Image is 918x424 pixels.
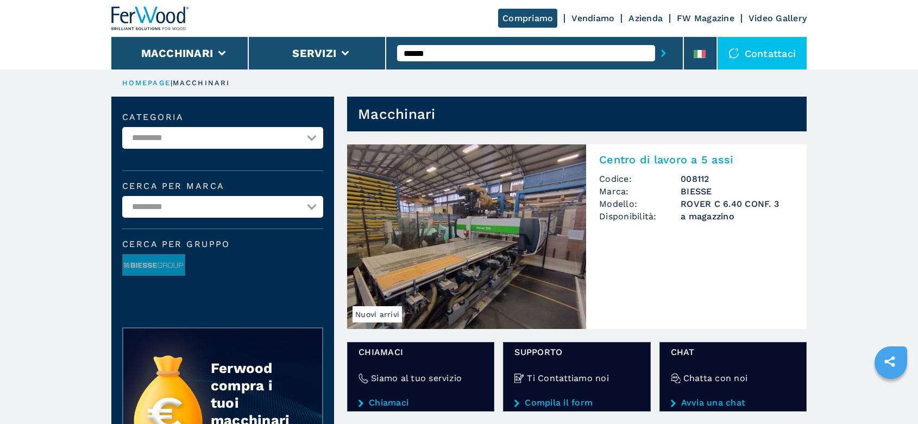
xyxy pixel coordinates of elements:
[599,185,681,198] span: Marca:
[599,210,681,223] span: Disponibilità:
[599,153,794,166] h2: Centro di lavoro a 5 assi
[527,372,609,384] h4: Ti Contattiamo noi
[671,374,681,383] img: Chatta con noi
[347,144,586,329] img: Centro di lavoro a 5 assi BIESSE ROVER C 6.40 CONF. 3
[123,255,185,276] img: image
[655,41,672,66] button: submit-button
[681,198,794,210] h3: ROVER C 6.40 CONF. 3
[122,182,323,191] label: Cerca per marca
[671,346,795,358] span: chat
[728,48,739,59] img: Contattaci
[359,398,483,408] a: Chiamaci
[347,144,807,329] a: Centro di lavoro a 5 assi BIESSE ROVER C 6.40 CONF. 3Nuovi arriviCentro di lavoro a 5 assiCodice:...
[671,398,795,408] a: Avvia una chat
[681,173,794,185] h3: 008112
[122,240,323,249] span: Cerca per Gruppo
[718,37,807,69] div: Contattaci
[498,9,557,28] a: Compriamo
[111,7,190,30] img: Ferwood
[571,13,614,23] a: Vendiamo
[292,47,336,60] button: Servizi
[359,346,483,358] span: Chiamaci
[677,13,734,23] a: FW Magazine
[358,105,436,123] h1: Macchinari
[122,79,171,87] a: HOMEPAGE
[514,374,524,383] img: Ti Contattiamo noi
[876,348,903,375] a: sharethis
[681,185,794,198] h3: BIESSE
[514,346,639,358] span: Supporto
[173,78,230,88] p: macchinari
[359,374,368,383] img: Siamo al tuo servizio
[628,13,663,23] a: Azienda
[371,372,462,384] h4: Siamo al tuo servizio
[683,372,748,384] h4: Chatta con noi
[353,306,402,322] span: Nuovi arrivi
[171,79,173,87] span: |
[599,198,681,210] span: Modello:
[681,210,794,223] span: a magazzino
[749,13,807,23] a: Video Gallery
[122,113,323,122] label: Categoria
[514,398,639,408] a: Compila il form
[599,173,681,185] span: Codice:
[141,47,213,60] button: Macchinari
